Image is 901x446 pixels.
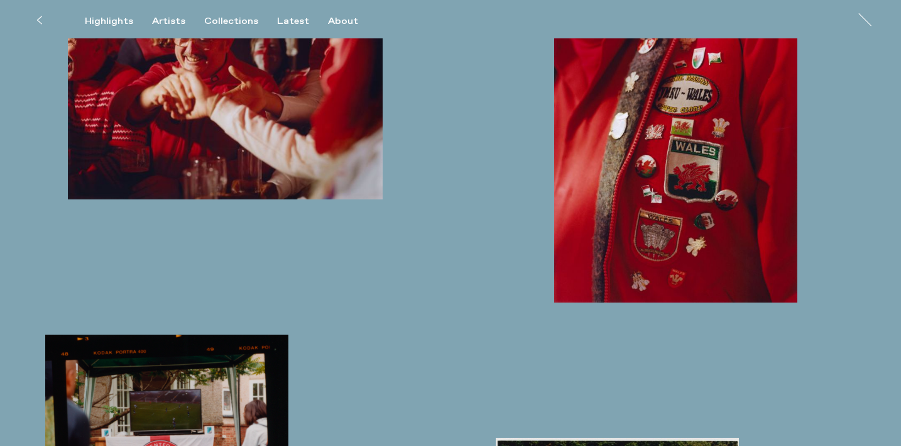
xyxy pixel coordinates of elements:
button: Artists [152,16,204,27]
div: Highlights [85,16,133,27]
button: Collections [204,16,277,27]
button: About [328,16,377,27]
div: Latest [277,16,309,27]
div: About [328,16,358,27]
button: Latest [277,16,328,27]
button: Highlights [85,16,152,27]
div: Artists [152,16,185,27]
div: Collections [204,16,258,27]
